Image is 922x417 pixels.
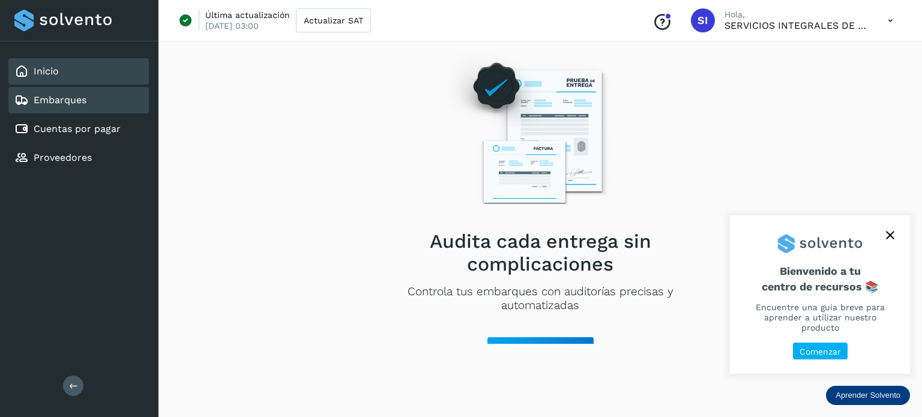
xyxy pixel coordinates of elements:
[205,10,290,20] p: Última actualización
[369,285,711,313] p: Controla tus embarques con auditorías precisas y automatizadas
[34,123,121,134] a: Cuentas por pagar
[8,58,149,85] div: Inicio
[725,10,869,20] p: Hola,
[34,65,59,77] a: Inicio
[8,116,149,142] div: Cuentas por pagar
[793,343,848,360] button: Comenzar
[8,145,149,171] div: Proveedores
[34,152,92,163] a: Proveedores
[205,20,259,31] p: [DATE] 03:00
[296,8,371,32] button: Actualizar SAT
[744,265,896,293] span: Bienvenido a tu
[881,226,899,244] button: close,
[744,302,896,332] p: Encuentre una guía breve para aprender a utilizar nuestro producto
[34,94,86,106] a: Embarques
[304,16,363,25] span: Actualizar SAT
[8,87,149,113] div: Embarques
[436,44,644,220] img: Empty state image
[730,215,910,374] div: Aprender Solvento
[369,230,711,276] h2: Audita cada entrega sin complicaciones
[800,347,841,357] p: Comenzar
[744,280,896,293] p: centro de recursos 📚
[826,386,910,405] div: Aprender Solvento
[725,20,869,31] p: SERVICIOS INTEGRALES DE LOGISTICA NURIB SA DE CV
[836,391,900,400] p: Aprender Solvento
